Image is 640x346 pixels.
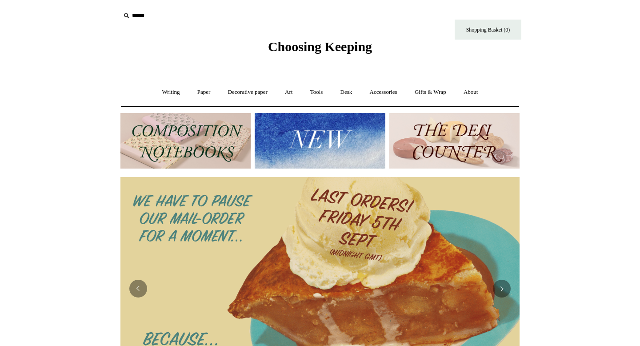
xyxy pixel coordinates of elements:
[129,280,147,298] button: Previous
[277,80,300,104] a: Art
[255,113,385,169] img: New.jpg__PID:f73bdf93-380a-4a35-bcfe-7823039498e1
[456,80,486,104] a: About
[455,20,521,40] a: Shopping Basket (0)
[493,280,511,298] button: Next
[220,80,276,104] a: Decorative paper
[389,113,520,169] img: The Deli Counter
[268,46,372,52] a: Choosing Keeping
[120,113,251,169] img: 202302 Composition ledgers.jpg__PID:69722ee6-fa44-49dd-a067-31375e5d54ec
[154,80,188,104] a: Writing
[362,80,405,104] a: Accessories
[268,39,372,54] span: Choosing Keeping
[302,80,331,104] a: Tools
[407,80,454,104] a: Gifts & Wrap
[332,80,360,104] a: Desk
[189,80,219,104] a: Paper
